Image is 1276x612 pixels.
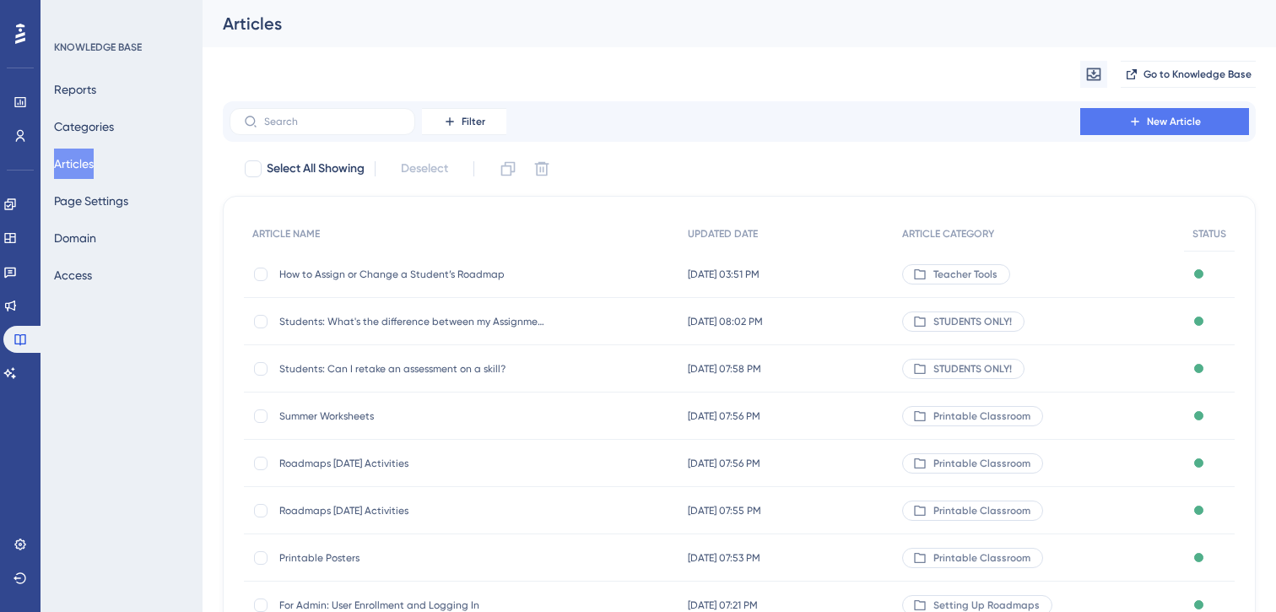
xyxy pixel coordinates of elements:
[279,504,549,517] span: Roadmaps [DATE] Activities
[54,223,96,253] button: Domain
[54,149,94,179] button: Articles
[688,362,761,376] span: [DATE] 07:58 PM
[54,74,96,105] button: Reports
[1192,227,1226,241] span: STATUS
[54,186,128,216] button: Page Settings
[902,227,994,241] span: ARTICLE CATEGORY
[688,315,763,328] span: [DATE] 08:02 PM
[54,111,114,142] button: Categories
[688,457,760,470] span: [DATE] 07:56 PM
[54,260,92,290] button: Access
[688,504,761,517] span: [DATE] 07:55 PM
[401,159,448,179] span: Deselect
[462,115,485,128] span: Filter
[279,362,549,376] span: Students: Can I retake an assessment on a skill?
[223,12,1214,35] div: Articles
[933,409,1030,423] span: Printable Classroom
[933,315,1012,328] span: STUDENTS ONLY!
[279,409,549,423] span: Summer Worksheets
[1121,61,1256,88] button: Go to Knowledge Base
[933,362,1012,376] span: STUDENTS ONLY!
[688,227,758,241] span: UPDATED DATE
[933,598,1040,612] span: Setting Up Roadmaps
[933,457,1030,470] span: Printable Classroom
[279,457,549,470] span: Roadmaps [DATE] Activities
[279,551,549,565] span: Printable Posters
[933,504,1030,517] span: Printable Classroom
[279,268,549,281] span: How to Assign or Change a Student’s Roadmap
[267,159,365,179] span: Select All Showing
[688,551,760,565] span: [DATE] 07:53 PM
[1080,108,1249,135] button: New Article
[264,116,401,127] input: Search
[1144,68,1252,81] span: Go to Knowledge Base
[386,154,463,184] button: Deselect
[279,598,549,612] span: For Admin: User Enrollment and Logging In
[279,315,549,328] span: Students: What's the difference between my Assignments and my Roadmap skills?
[688,268,760,281] span: [DATE] 03:51 PM
[252,227,320,241] span: ARTICLE NAME
[933,268,998,281] span: Teacher Tools
[54,41,142,54] div: KNOWLEDGE BASE
[933,551,1030,565] span: Printable Classroom
[422,108,506,135] button: Filter
[688,409,760,423] span: [DATE] 07:56 PM
[688,598,758,612] span: [DATE] 07:21 PM
[1147,115,1201,128] span: New Article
